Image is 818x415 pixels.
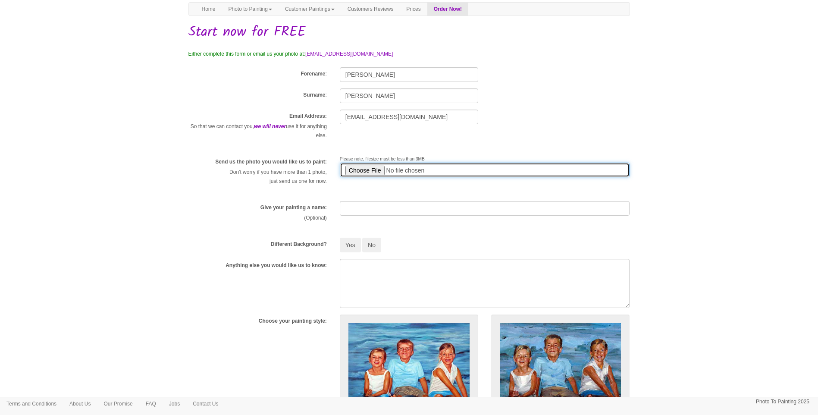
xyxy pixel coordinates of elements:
a: About Us [63,397,97,410]
a: Contact Us [186,397,225,410]
label: Email Address: [289,113,327,120]
label: Different Background? [271,241,327,248]
a: Customers Reviews [341,3,400,16]
a: Jobs [163,397,186,410]
button: Yes [340,238,361,252]
h1: Start now for FREE [188,25,630,40]
a: Prices [400,3,427,16]
a: Customer Paintings [279,3,341,16]
a: [EMAIL_ADDRESS][DOMAIN_NAME] [305,51,393,57]
p: Don't worry if you have more than 1 photo, just send us one for now. [188,168,327,186]
a: FAQ [139,397,163,410]
span: Either complete this form or email us your photo at: [188,51,305,57]
div: : [182,67,333,80]
span: Please note, filesize must be less than 3MB [340,157,425,161]
p: So that we can contact you, use it for anything else. [188,122,327,140]
div: : [182,88,333,101]
button: No [362,238,381,252]
label: Choose your painting style: [259,318,327,325]
img: Realism [348,323,470,413]
label: Send us the photo you would like us to paint: [215,158,327,166]
label: Surname [303,91,325,99]
a: Home [195,3,222,16]
label: Forename [301,70,325,78]
em: we will never [254,123,286,129]
img: Impressionist [500,323,621,413]
p: Photo To Painting 2025 [756,397,809,406]
label: Give your painting a name: [260,204,327,211]
a: Our Promise [97,397,139,410]
label: Anything else you would like us to know: [226,262,327,269]
a: Order Now! [427,3,468,16]
a: Photo to Painting [222,3,279,16]
p: (Optional) [188,214,327,223]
